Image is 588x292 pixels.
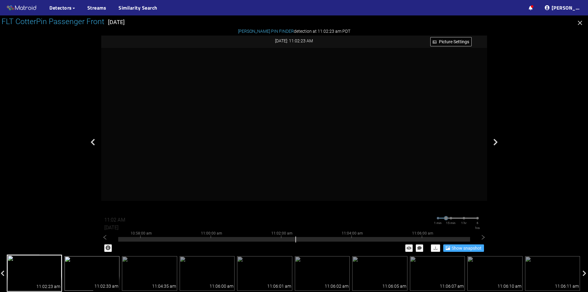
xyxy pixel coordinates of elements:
[238,29,294,34] span: [PERSON_NAME] PIN FINDER
[352,256,407,291] img: 1754935565.584107.jpg
[434,221,442,226] span: 1 min
[101,36,487,46] div: [DATE]: 11:02:23 AM
[480,235,486,240] span: right
[108,19,125,25] span: [DATE]
[410,256,465,291] img: 1754935567.584107.jpg
[49,4,72,11] span: Detectors
[238,29,350,34] span: detection at 11:02:23 am PDT
[122,256,177,291] img: 1754935475.517100.jpg
[433,246,438,251] span: download
[180,256,235,291] img: 1754935560.583107.jpg
[433,40,436,44] span: picture
[443,244,484,252] button: Show snapshot
[94,283,118,290] div: 11:02:33 am
[295,256,350,291] img: 1754935562.583107.jpg
[430,37,472,46] button: picturePicture Settings
[446,221,456,226] span: 15 min
[65,256,120,291] img: 1754935353.496100.jpg
[525,256,580,291] img: 1754935571.585107.jpg
[467,256,523,291] img: 1754935570.585107.jpg
[461,221,466,226] span: 1 hr
[431,244,440,252] button: download
[87,4,106,11] a: Streams
[102,235,108,240] span: left
[237,256,292,291] img: 1754935561.583107.jpg
[119,4,157,11] a: Similarity Search
[475,221,480,230] span: 6 hrs
[439,38,469,45] span: Picture Settings
[6,3,37,13] img: Matroid logo
[452,245,482,252] span: Show snapshot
